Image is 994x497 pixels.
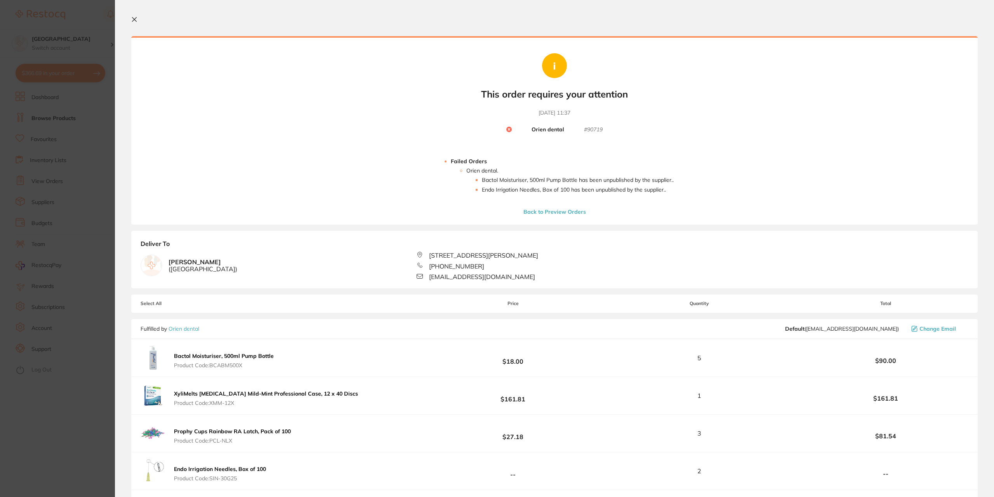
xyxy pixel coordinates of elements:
[172,428,293,444] button: Prophy Cups Rainbow RA Latch, Pack of 100 Product Code:PCL-NLX
[919,326,956,332] span: Change Email
[697,467,701,474] span: 2
[466,167,674,192] li: Orien dental .
[174,475,266,481] span: Product Code: SIN-30G25
[174,400,358,406] span: Product Code: XMM-12X
[172,390,360,406] button: XyliMelts [MEDICAL_DATA] Mild-Mint Professional Case, 12 x 40 Discs Product Code:XMM-12X
[169,258,237,273] b: [PERSON_NAME]
[141,383,165,408] img: NG5hOG5vaw
[803,357,968,364] b: $90.00
[172,352,276,369] button: Bactol Moisturiser, 500ml Pump Bottle Product Code:BCABM500X
[430,388,596,403] b: $161.81
[141,421,165,446] img: c2o3ZXE0eg
[909,325,968,332] button: Change Email
[141,326,199,332] p: Fulfilled by
[141,301,218,306] span: Select All
[785,325,805,332] b: Default
[430,301,596,306] span: Price
[141,240,968,252] b: Deliver To
[596,301,803,306] span: Quantity
[430,426,596,440] b: $27.18
[430,351,596,365] b: $18.00
[803,432,968,439] b: $81.54
[803,395,968,402] b: $161.81
[532,126,564,133] b: Orien dental
[539,109,570,117] time: [DATE] 11:37
[141,255,162,276] img: empty.jpg
[429,263,484,270] span: [PHONE_NUMBER]
[429,273,535,280] span: [EMAIL_ADDRESS][DOMAIN_NAME]
[803,301,968,306] span: Total
[482,187,674,193] li: Endo Irrigation Needles, Box of 100 has been unpublished by the supplier. .
[430,464,596,478] b: --
[429,252,538,259] span: [STREET_ADDRESS][PERSON_NAME]
[141,459,165,483] img: YXh0dGwydQ
[174,438,291,444] span: Product Code: PCL-NLX
[169,265,237,272] span: ( [GEOGRAPHIC_DATA] )
[697,430,701,437] span: 3
[697,392,701,399] span: 1
[174,466,266,473] b: Endo Irrigation Needles, Box of 100
[169,325,199,332] a: Orien dental
[584,126,603,133] small: # 90719
[803,470,968,477] b: --
[482,177,674,183] li: Bactol Moisturiser, 500ml Pump Bottle has been unpublished by the supplier. .
[174,352,274,359] b: Bactol Moisturiser, 500ml Pump Bottle
[141,345,165,370] img: OXBwbGJ4dw
[174,390,358,397] b: XyliMelts [MEDICAL_DATA] Mild-Mint Professional Case, 12 x 40 Discs
[785,326,899,332] span: sales@orien.com.au
[174,362,274,368] span: Product Code: BCABM500X
[481,89,628,100] b: This order requires your attention
[174,428,291,435] b: Prophy Cups Rainbow RA Latch, Pack of 100
[521,208,588,215] button: Back to Preview Orders
[697,354,701,361] span: 5
[451,158,487,165] strong: Failed Orders
[172,466,268,482] button: Endo Irrigation Needles, Box of 100 Product Code:SIN-30G25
